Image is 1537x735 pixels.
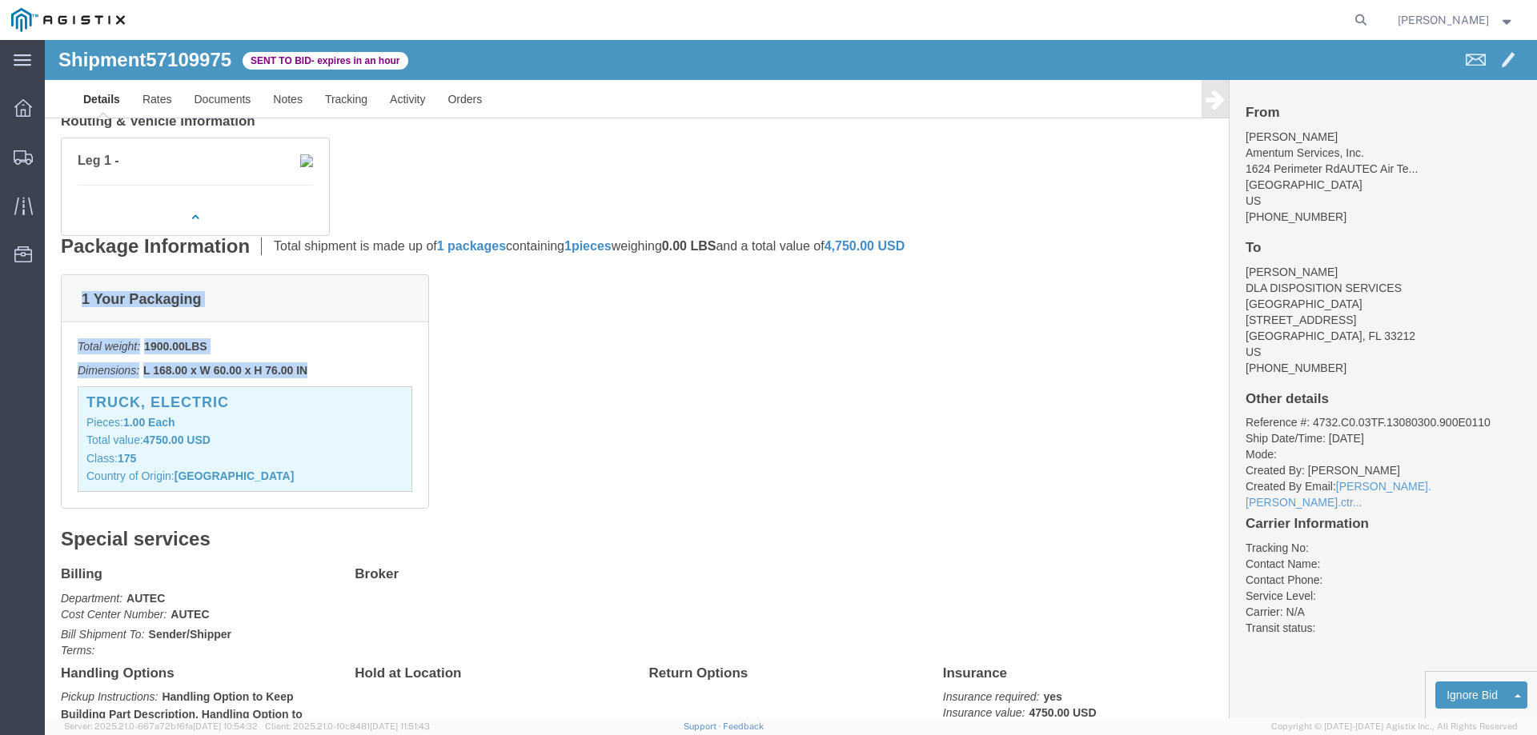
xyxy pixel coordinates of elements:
a: Support [684,721,724,731]
span: Server: 2025.21.0-667a72bf6fa [64,721,258,731]
iframe: FS Legacy Container [45,40,1537,718]
button: [PERSON_NAME] [1397,10,1515,30]
span: Cierra Brown [1398,11,1489,29]
span: Copyright © [DATE]-[DATE] Agistix Inc., All Rights Reserved [1271,720,1518,733]
span: Client: 2025.21.0-f0c8481 [265,721,430,731]
img: logo [11,8,125,32]
span: [DATE] 10:54:32 [193,721,258,731]
span: [DATE] 11:51:43 [370,721,430,731]
a: Feedback [723,721,764,731]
